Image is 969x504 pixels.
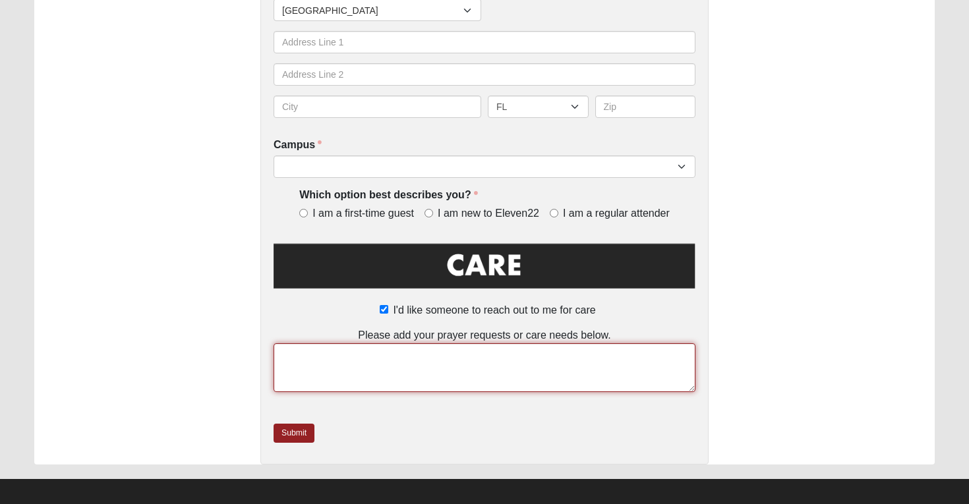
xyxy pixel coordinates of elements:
label: Which option best describes you? [299,188,477,203]
input: I'd like someone to reach out to me for care [380,305,388,314]
input: City [274,96,481,118]
span: I am a first-time guest [312,206,414,221]
a: Submit [274,424,314,443]
input: I am new to Eleven22 [425,209,433,217]
span: I'd like someone to reach out to me for care [393,304,595,316]
span: I am new to Eleven22 [438,206,539,221]
img: Care.png [274,240,695,300]
span: I am a regular attender [563,206,670,221]
label: Campus [274,138,322,153]
input: I am a first-time guest [299,209,308,217]
div: Please add your prayer requests or care needs below. [274,327,695,392]
input: Zip [595,96,696,118]
input: Address Line 1 [274,31,695,53]
input: I am a regular attender [550,209,558,217]
input: Address Line 2 [274,63,695,86]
